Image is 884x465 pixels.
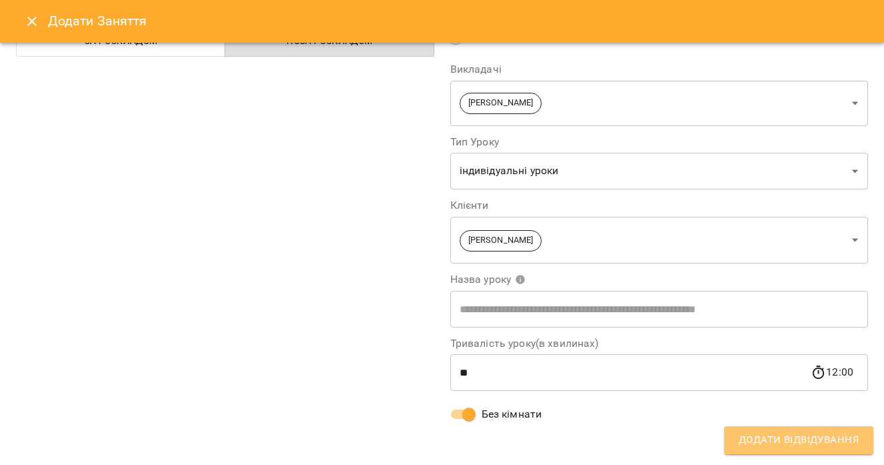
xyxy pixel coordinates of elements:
div: [PERSON_NAME] [450,216,869,264]
span: Назва уроку [450,274,526,285]
svg: Вкажіть назву уроку або виберіть клієнтів [515,274,526,285]
span: [PERSON_NAME] [460,234,542,247]
button: Додати Відвідування [724,426,873,454]
label: Тривалість уроку(в хвилинах) [450,338,869,349]
span: Додати Відвідування [739,432,859,449]
span: [PERSON_NAME] [460,97,542,109]
label: Клієнти [450,200,869,211]
div: [PERSON_NAME] [450,80,869,126]
div: індивідуальні уроки [450,153,869,190]
label: Тип Уроку [450,137,869,147]
button: Close [16,5,48,37]
label: Викладачі [450,64,869,75]
span: Без кімнати [482,406,542,422]
h6: Додати Заняття [48,11,868,31]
